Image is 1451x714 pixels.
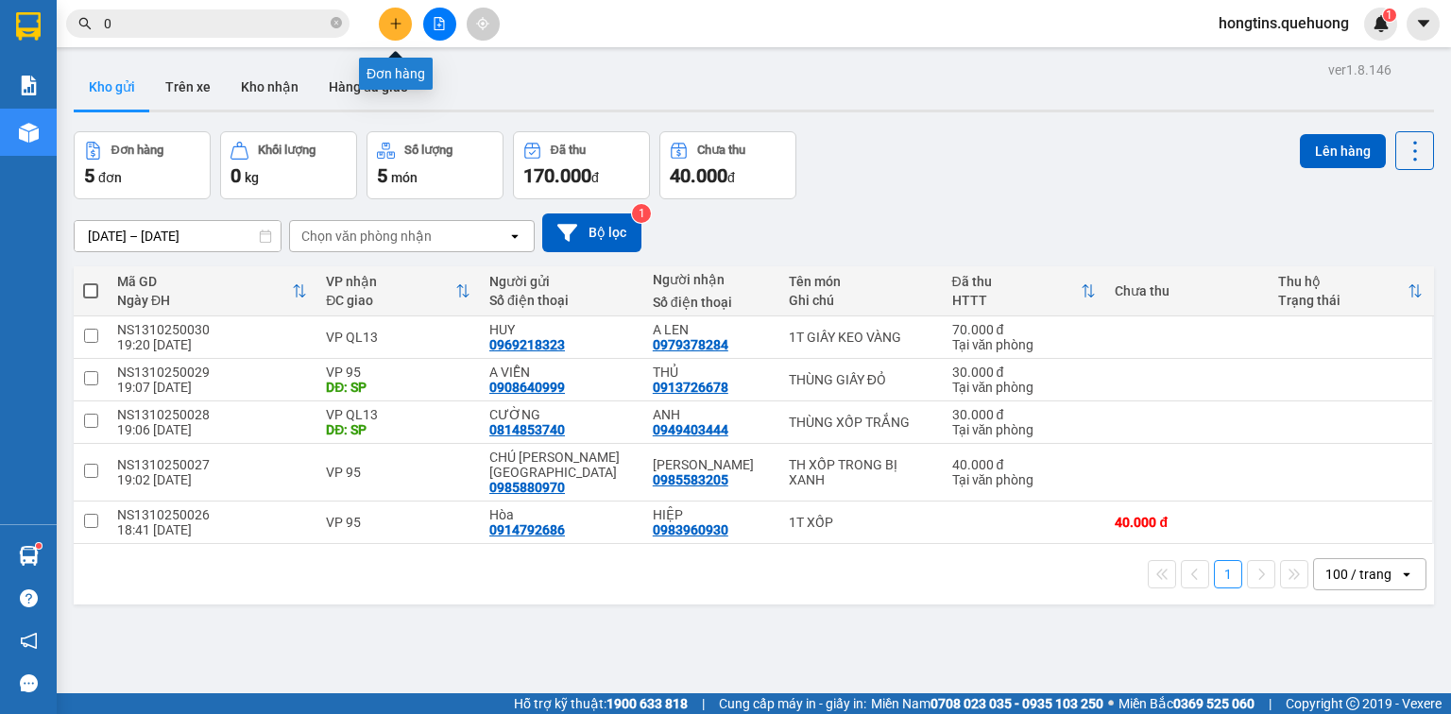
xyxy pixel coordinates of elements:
div: ĐC giao [326,293,455,308]
div: 19:07 [DATE] [117,380,307,395]
span: 170.000 [523,164,591,187]
svg: open [1399,567,1414,582]
div: Chưa thu [1115,283,1259,298]
div: Số điện thoại [489,293,634,308]
div: ANH [653,407,770,422]
strong: 1900 633 818 [606,696,688,711]
button: Khối lượng0kg [220,131,357,199]
div: Người gửi [489,274,634,289]
div: THỦ [653,365,770,380]
div: Hòa [489,507,634,522]
div: Đã thu [551,144,586,157]
span: search [78,17,92,30]
button: Chưa thu40.000đ [659,131,796,199]
span: đơn [98,170,122,185]
div: Ghi chú [789,293,933,308]
span: copyright [1346,697,1359,710]
div: Chọn văn phòng nhận [301,227,432,246]
div: NS1310250029 [117,365,307,380]
button: file-add [423,8,456,41]
div: TH XỐP TRONG BỊ XANH [789,457,933,487]
div: VP 95 [326,465,470,480]
div: 0983960930 [653,522,728,537]
div: 0979378284 [653,337,728,352]
div: 0814853740 [489,422,565,437]
button: Số lượng5món [367,131,504,199]
div: HIỆP [653,507,770,522]
div: VP QL13 [326,407,470,422]
sup: 1 [36,543,42,549]
div: Đã thu [952,274,1082,289]
div: NS1310250028 [117,407,307,422]
span: đ [727,170,735,185]
strong: 0369 525 060 [1173,696,1255,711]
div: Tên món [789,274,933,289]
sup: 1 [1383,8,1396,22]
span: Miền Nam [871,693,1103,714]
div: DĐ: SP [326,380,470,395]
div: VP nhận [326,274,455,289]
button: Lên hàng [1300,134,1386,168]
span: 0 [230,164,241,187]
div: 0913726678 [653,380,728,395]
img: warehouse-icon [19,546,39,566]
span: đ [591,170,599,185]
b: An Anh Limousine [24,122,104,211]
img: warehouse-icon [19,123,39,143]
span: aim [476,17,489,30]
div: Người nhận [653,272,770,287]
span: caret-down [1415,15,1432,32]
span: ⚪️ [1108,700,1114,707]
sup: 1 [632,204,651,223]
div: Tại văn phòng [952,380,1097,395]
span: món [391,170,418,185]
span: notification [20,632,38,650]
div: THÙNG XỐP TRẮNG [789,415,933,430]
div: Số điện thoại [653,295,770,310]
div: 70.000 đ [952,322,1097,337]
input: Tìm tên, số ĐT hoặc mã đơn [104,13,327,34]
div: DĐ: SP [326,422,470,437]
div: Chưa thu [697,144,745,157]
div: NS1310250027 [117,457,307,472]
span: question-circle [20,589,38,607]
span: 5 [84,164,94,187]
div: Số lượng [404,144,452,157]
div: 100 / trang [1325,565,1391,584]
img: icon-new-feature [1373,15,1390,32]
div: Mã GD [117,274,292,289]
img: logo-vxr [16,12,41,41]
th: Toggle SortBy [316,266,480,316]
div: 30.000 đ [952,407,1097,422]
div: Thu hộ [1278,274,1408,289]
div: 19:06 [DATE] [117,422,307,437]
div: 0969218323 [489,337,565,352]
span: close-circle [331,15,342,33]
div: TỐ UYÊN [653,457,770,472]
div: 40.000 đ [1115,515,1259,530]
span: | [702,693,705,714]
button: Trên xe [150,64,226,110]
span: | [1269,693,1272,714]
button: Đơn hàng5đơn [74,131,211,199]
button: Kho nhận [226,64,314,110]
span: close-circle [331,17,342,28]
div: CƯỜNG [489,407,634,422]
span: hongtins.quehuong [1203,11,1364,35]
b: Biên nhận gởi hàng hóa [122,27,181,181]
button: aim [467,8,500,41]
div: HTTT [952,293,1082,308]
div: 19:20 [DATE] [117,337,307,352]
div: A VIỄN [489,365,634,380]
div: VP 95 [326,515,470,530]
input: Select a date range. [75,221,281,251]
span: file-add [433,17,446,30]
div: Ngày ĐH [117,293,292,308]
button: Kho gửi [74,64,150,110]
div: VP 95 [326,365,470,380]
div: THÙNG GIẤY ĐỎ [789,372,933,387]
div: 0908640999 [489,380,565,395]
div: ver 1.8.146 [1328,59,1391,80]
span: 40.000 [670,164,727,187]
span: kg [245,170,259,185]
